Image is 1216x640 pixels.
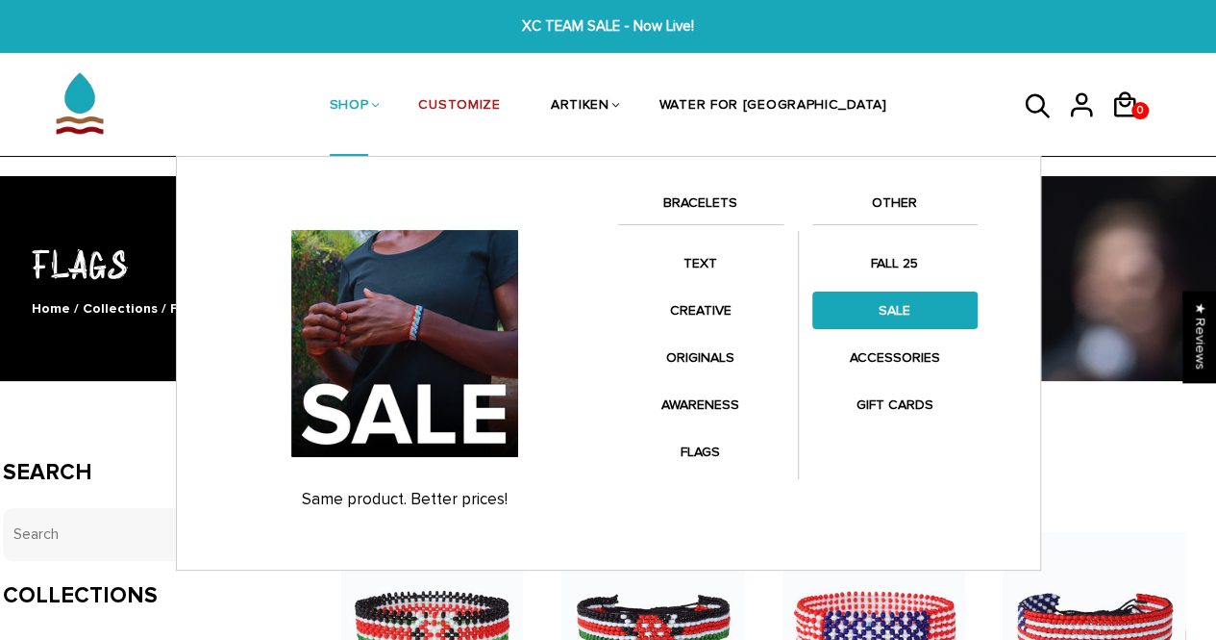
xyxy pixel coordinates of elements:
span: 0 [1132,97,1148,124]
h1: FLAGS [3,238,1214,289]
h3: Search [3,459,285,487]
a: AWARENESS [618,386,783,423]
span: / [161,300,166,317]
a: CREATIVE [618,292,783,329]
a: WATER FOR [GEOGRAPHIC_DATA] [659,56,887,158]
a: FALL 25 [812,244,978,282]
a: CUSTOMIZE [418,56,500,158]
span: XC TEAM SALE - Now Live! [377,15,840,38]
a: Collections [83,300,158,317]
p: Same product. Better prices! [211,490,599,509]
a: FLAGS [618,433,783,471]
a: Home [32,300,70,317]
span: FLAGS [170,300,214,317]
div: Click to open Judge.me floating reviews tab [1183,291,1216,382]
a: GIFT CARDS [812,386,978,423]
a: SHOP [330,56,369,158]
h3: Collections [3,582,285,610]
a: TEXT [618,244,783,282]
a: ORIGINALS [618,339,783,376]
span: / [74,300,79,317]
a: BRACELETS [618,192,783,224]
a: ARTIKEN [551,56,609,158]
a: OTHER [812,192,978,224]
a: SALE [812,292,978,329]
input: Search [3,508,285,561]
a: 0 [1110,125,1154,128]
a: ACCESSORIES [812,339,978,376]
